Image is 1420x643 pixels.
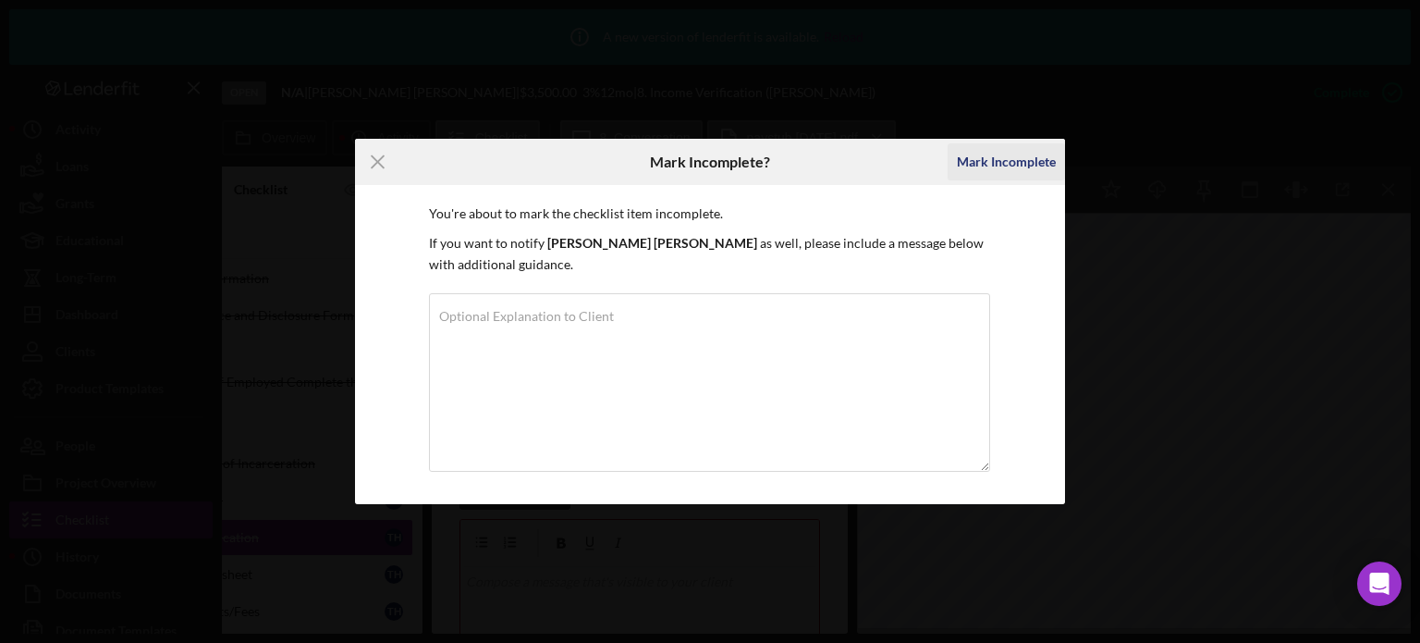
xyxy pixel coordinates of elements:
[429,204,991,224] p: You're about to mark the checklist item incomplete.
[547,235,757,251] b: [PERSON_NAME] [PERSON_NAME]
[957,143,1056,180] div: Mark Incomplete
[1357,562,1402,606] div: Open Intercom Messenger
[439,309,614,324] label: Optional Explanation to Client
[650,154,770,170] h6: Mark Incomplete?
[429,233,991,275] p: If you want to notify as well, please include a message below with additional guidance.
[948,143,1065,180] button: Mark Incomplete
